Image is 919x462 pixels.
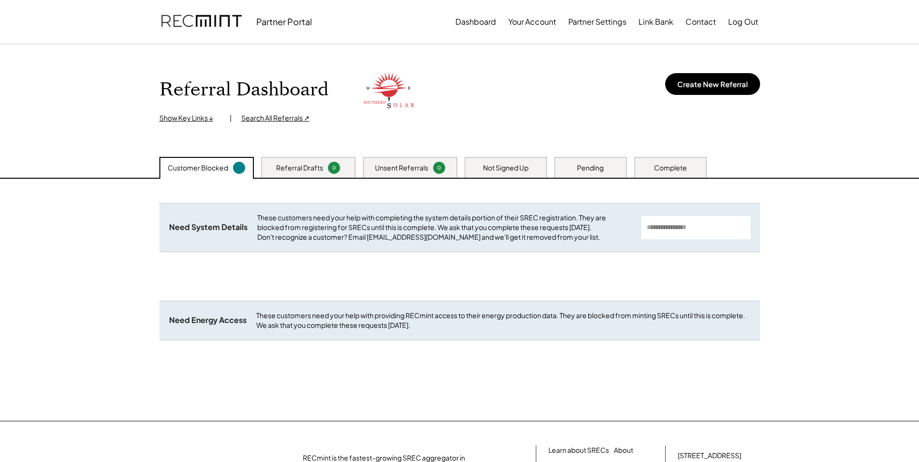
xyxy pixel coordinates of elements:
[256,16,312,27] div: Partner Portal
[685,12,716,31] button: Contact
[548,446,609,455] a: Learn about SRECs
[362,68,416,111] img: southern-solar.png
[169,222,248,232] div: Need System Details
[159,78,328,101] h1: Referral Dashboard
[161,5,242,38] img: recmint-logotype%403x.png
[455,12,496,31] button: Dashboard
[168,163,228,173] div: Customer Blocked
[568,12,626,31] button: Partner Settings
[230,113,232,123] div: |
[639,12,673,31] button: Link Bank
[614,446,633,455] a: About
[241,113,310,123] div: Search All Referrals ↗
[435,164,444,171] div: 0
[728,12,758,31] button: Log Out
[577,163,604,173] div: Pending
[678,451,741,461] div: [STREET_ADDRESS]
[169,315,247,325] div: Need Energy Access
[375,163,428,173] div: Unsent Referrals
[483,163,529,173] div: Not Signed Up
[654,163,687,173] div: Complete
[256,311,750,330] div: These customers need your help with providing RECmint access to their energy production data. The...
[276,163,323,173] div: Referral Drafts
[329,164,339,171] div: 0
[508,12,556,31] button: Your Account
[665,73,760,95] button: Create New Referral
[159,113,220,123] div: Show Key Links ↓
[257,213,632,242] div: These customers need your help with completing the system details portion of their SREC registrat...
